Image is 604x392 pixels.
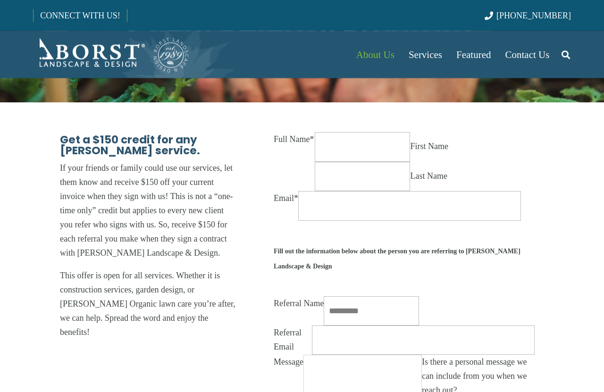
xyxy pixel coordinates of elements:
span: [PHONE_NUMBER] [496,11,571,20]
p: If your friends or family could use our services, let them know and receive $150 off your current... [60,161,238,269]
span: Services [409,49,442,60]
p: This offer is open for all services. Whether it is construction services, garden design, or [PERS... [60,269,238,340]
strong: Fill out the information below about the person you are referring to [PERSON_NAME] Landscape & De... [274,248,520,270]
a: CONNECT WITH US! [34,4,126,27]
a: Borst-Logo [33,36,190,74]
input: Email* [298,192,521,221]
span: Email [274,194,294,203]
input: Referral Email [312,326,535,355]
span: Contact Us [505,49,550,60]
a: Contact Us [498,31,557,78]
span: Message [274,358,303,367]
input: Referral Name [324,297,419,326]
span: Referral Email [274,328,302,352]
span: Featured [456,49,491,60]
label: Last Name [410,172,447,181]
a: [PHONE_NUMBER] [485,11,571,20]
a: Services [402,31,449,78]
a: Featured [449,31,498,78]
a: Search [556,43,575,67]
span: Referral Name [274,299,324,309]
label: First Name [410,142,448,151]
span: About Us [356,49,394,60]
h2: Get a $150 credit for any [PERSON_NAME] service. [60,135,238,161]
span: Full Name [274,135,310,144]
a: About Us [349,31,402,78]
